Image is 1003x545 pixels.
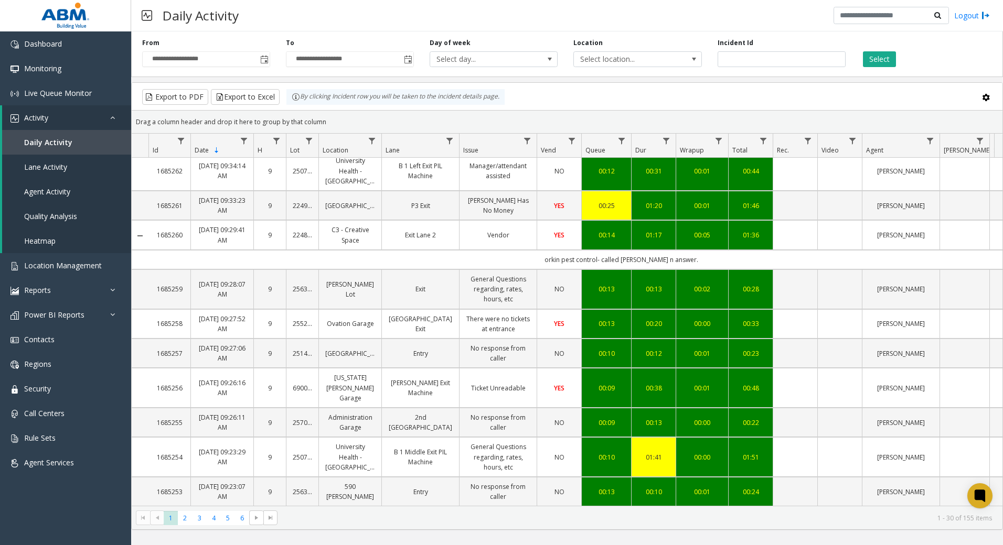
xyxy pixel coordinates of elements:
[2,105,131,130] a: Activity
[155,230,184,240] a: 1685260
[554,384,564,393] span: YES
[821,146,839,155] span: Video
[430,52,532,67] span: Select day...
[212,146,221,155] span: Sortable
[24,285,51,295] span: Reports
[197,279,247,299] a: [DATE] 09:28:07 AM
[682,383,722,393] a: 00:01
[388,201,453,211] a: P3 Exit
[638,284,669,294] div: 00:13
[24,334,55,344] span: Contacts
[846,134,860,148] a: Video Filter Menu
[195,146,209,155] span: Date
[293,166,312,176] a: 25070847
[869,383,933,393] a: [PERSON_NAME]
[388,348,453,358] a: Entry
[735,201,766,211] div: 01:46
[197,314,247,334] a: [DATE] 09:27:52 AM
[260,452,280,462] a: 9
[252,514,261,522] span: Go to the next page
[10,311,19,320] img: 'icon'
[735,166,766,176] div: 00:44
[10,65,19,73] img: 'icon'
[638,319,669,329] div: 00:20
[155,201,184,211] a: 1685261
[142,38,159,48] label: From
[588,319,625,329] a: 00:13
[869,487,933,497] a: [PERSON_NAME]
[466,343,530,363] a: No response from caller
[588,230,625,240] a: 00:14
[323,146,348,155] span: Location
[565,134,579,148] a: Vend Filter Menu
[520,134,535,148] a: Issue Filter Menu
[588,383,625,393] a: 00:09
[260,319,280,329] a: 9
[735,487,766,497] a: 00:24
[293,383,312,393] a: 69000041
[260,487,280,497] a: 9
[211,89,280,105] button: Export to Excel
[266,514,275,522] span: Go to the last page
[443,134,457,148] a: Lane Filter Menu
[430,38,471,48] label: Day of week
[284,514,992,522] kendo-pager-info: 1 - 30 of 155 items
[197,378,247,398] a: [DATE] 09:26:16 AM
[132,232,148,240] a: Collapse Details
[388,314,453,334] a: [GEOGRAPHIC_DATA] Exit
[237,134,251,148] a: Date Filter Menu
[388,412,453,432] a: 2nd [GEOGRAPHIC_DATA]
[735,319,766,329] a: 00:33
[869,452,933,462] a: [PERSON_NAME]
[466,230,530,240] a: Vendor
[142,3,152,28] img: pageIcon
[588,452,625,462] div: 00:10
[466,161,530,181] a: Manager/attendant assisted
[682,166,722,176] a: 00:01
[735,284,766,294] div: 00:28
[2,130,131,155] a: Daily Activity
[682,348,722,358] a: 00:01
[543,166,575,176] a: NO
[638,166,669,176] a: 00:31
[659,134,674,148] a: Dur Filter Menu
[954,10,990,21] a: Logout
[588,418,625,428] a: 00:09
[635,146,646,155] span: Dur
[260,418,280,428] a: 9
[638,383,669,393] a: 00:38
[923,134,937,148] a: Agent Filter Menu
[638,487,669,497] div: 00:10
[142,89,208,105] button: Export to PDF
[2,155,131,179] a: Lane Activity
[10,114,19,123] img: 'icon'
[638,418,669,428] a: 00:13
[197,482,247,502] a: [DATE] 09:23:07 AM
[554,418,564,427] span: NO
[10,287,19,295] img: 'icon'
[712,134,726,148] a: Wrapup Filter Menu
[132,113,1002,131] div: Drag a column header and drop it here to group by that column
[543,348,575,358] a: NO
[260,230,280,240] a: 9
[588,166,625,176] div: 00:12
[197,225,247,245] a: [DATE] 09:29:41 AM
[973,134,987,148] a: Parker Filter Menu
[293,348,312,358] a: 25140000
[756,134,771,148] a: Total Filter Menu
[981,10,990,21] img: logout
[735,348,766,358] div: 00:23
[735,418,766,428] div: 00:22
[466,442,530,472] a: General Questions regarding, rates, hours, etc
[638,201,669,211] a: 01:20
[735,452,766,462] div: 01:51
[24,260,102,270] span: Location Management
[260,348,280,358] a: 9
[543,487,575,497] a: NO
[735,383,766,393] a: 00:48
